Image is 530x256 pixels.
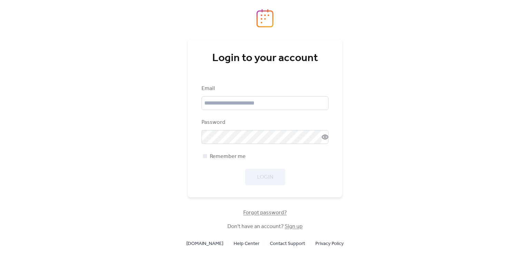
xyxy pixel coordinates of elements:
img: logo [256,9,274,28]
a: [DOMAIN_NAME] [186,239,223,248]
span: Help Center [234,240,259,248]
a: Forgot password? [243,211,287,215]
span: Forgot password? [243,209,287,217]
a: Contact Support [270,239,305,248]
a: Sign up [285,221,303,232]
span: Contact Support [270,240,305,248]
span: Remember me [210,152,246,161]
div: Email [202,85,327,93]
span: [DOMAIN_NAME] [186,240,223,248]
div: Password [202,118,327,127]
a: Privacy Policy [315,239,344,248]
a: Help Center [234,239,259,248]
span: Don't have an account? [227,223,303,231]
span: Privacy Policy [315,240,344,248]
div: Login to your account [202,51,328,65]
